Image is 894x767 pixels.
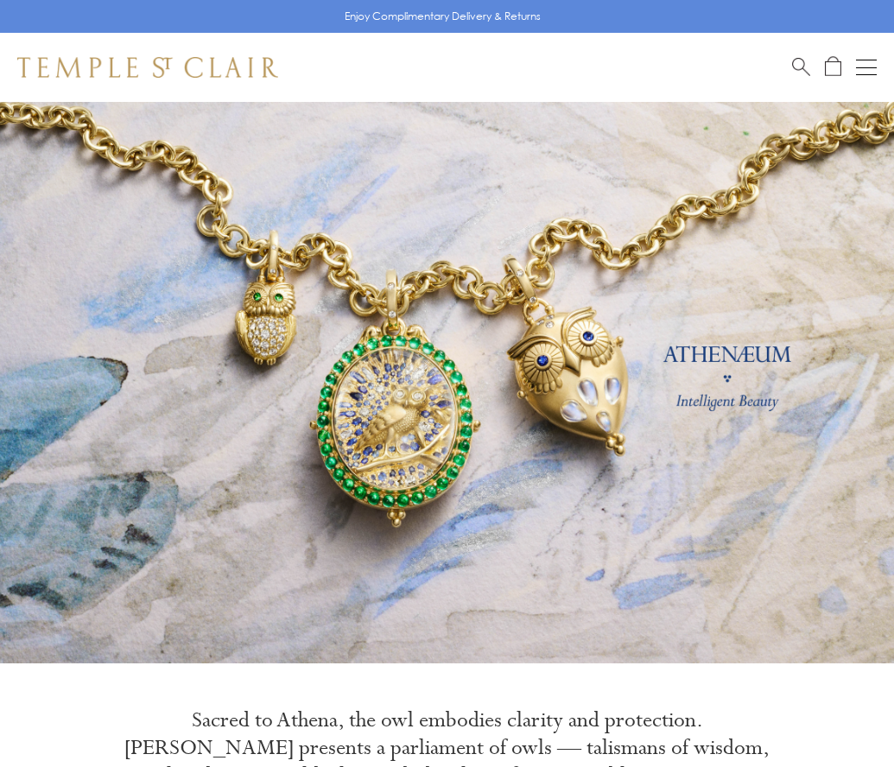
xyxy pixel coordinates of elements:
button: Open navigation [856,57,877,78]
p: Enjoy Complimentary Delivery & Returns [345,8,541,25]
a: Open Shopping Bag [825,56,841,78]
img: Temple St. Clair [17,57,278,78]
a: Search [792,56,810,78]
